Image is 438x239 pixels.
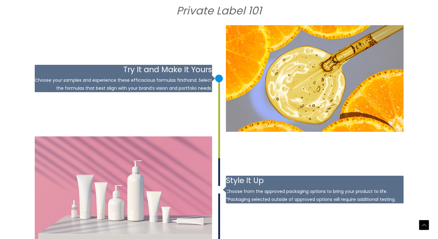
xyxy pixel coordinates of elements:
p: Choose from the approved packaging options to bring your product to life. *Packaging selected out... [226,187,404,203]
em: Private Label 101 [176,3,262,18]
h3: Style It Up [226,176,404,186]
img: private-label-step-1-v2.png [226,25,404,132]
p: Choose your samples and experience these efficacious formulas firsthand. Select the formulas that... [35,76,212,92]
h3: Try It and Make It Yours [35,65,212,75]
